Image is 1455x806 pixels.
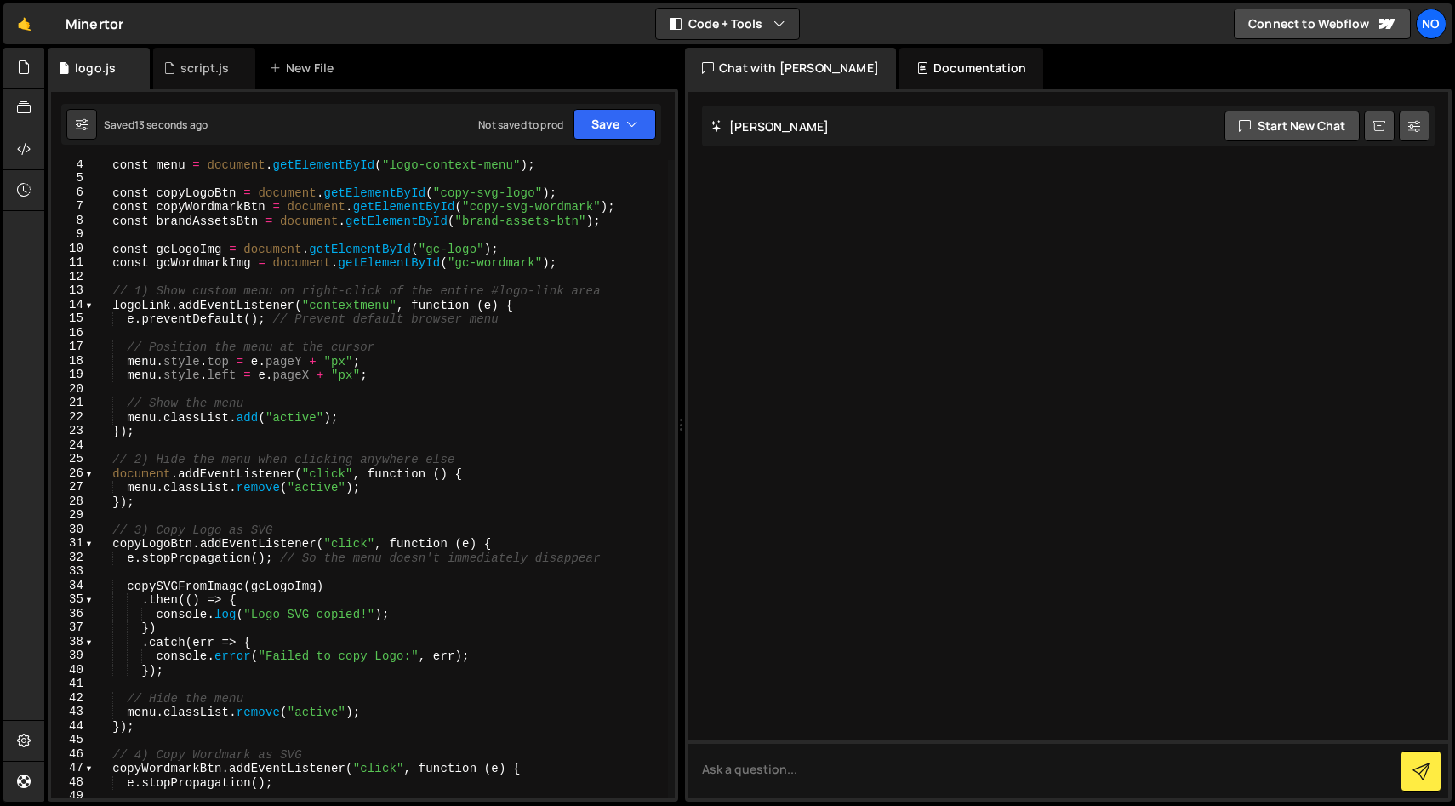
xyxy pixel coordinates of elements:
[1224,111,1360,141] button: Start new chat
[51,663,94,677] div: 40
[51,691,94,706] div: 42
[51,508,94,523] div: 29
[573,109,656,140] button: Save
[51,564,94,579] div: 33
[51,536,94,551] div: 31
[51,607,94,621] div: 36
[51,410,94,425] div: 22
[51,677,94,691] div: 41
[51,214,94,228] div: 8
[51,255,94,270] div: 11
[51,551,94,565] div: 32
[51,466,94,481] div: 26
[51,312,94,326] div: 15
[51,283,94,298] div: 13
[51,368,94,382] div: 19
[51,171,94,186] div: 5
[51,298,94,312] div: 14
[75,60,116,77] div: logo.js
[269,60,340,77] div: New File
[51,270,94,284] div: 12
[51,649,94,663] div: 39
[51,452,94,466] div: 25
[51,733,94,747] div: 45
[51,761,94,775] div: 47
[478,117,563,132] div: Not saved to prod
[656,9,799,39] button: Code + Tools
[1416,9,1446,39] a: No
[3,3,45,44] a: 🤙
[51,199,94,214] div: 7
[51,227,94,242] div: 9
[51,157,94,172] div: 4
[51,354,94,369] div: 18
[51,620,94,635] div: 37
[685,48,896,89] div: Chat with [PERSON_NAME]
[899,48,1043,89] div: Documentation
[51,523,94,537] div: 30
[51,326,94,340] div: 16
[134,117,208,132] div: 13 seconds ago
[1234,9,1411,39] a: Connect to Webflow
[180,60,229,77] div: script.js
[51,242,94,256] div: 10
[51,382,94,397] div: 20
[51,775,94,790] div: 48
[51,480,94,494] div: 27
[51,438,94,453] div: 24
[51,789,94,803] div: 49
[51,424,94,438] div: 23
[51,705,94,719] div: 43
[66,14,123,34] div: Minertor
[51,579,94,593] div: 34
[51,396,94,410] div: 21
[104,117,208,132] div: Saved
[51,747,94,762] div: 46
[710,118,829,134] h2: [PERSON_NAME]
[51,592,94,607] div: 35
[51,635,94,649] div: 38
[51,494,94,509] div: 28
[51,719,94,734] div: 44
[51,186,94,200] div: 6
[51,340,94,354] div: 17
